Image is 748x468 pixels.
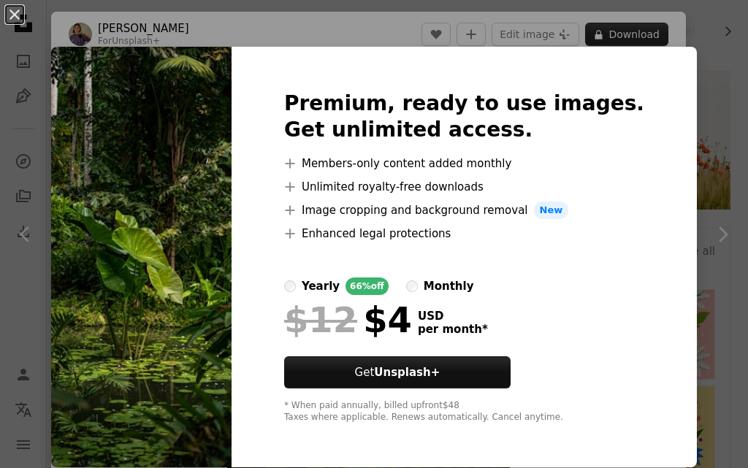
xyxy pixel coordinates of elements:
[346,277,389,295] div: 66% off
[534,202,569,219] span: New
[51,47,232,467] img: premium_photo-1673292293042-cafd9c8a3ab3
[424,277,474,295] div: monthly
[418,310,488,323] span: USD
[284,178,644,196] li: Unlimited royalty-free downloads
[302,277,340,295] div: yearly
[374,366,440,379] strong: Unsplash+
[284,280,296,292] input: yearly66%off
[284,202,644,219] li: Image cropping and background removal
[284,91,644,143] h2: Premium, ready to use images. Get unlimited access.
[284,400,644,423] div: * When paid annually, billed upfront $48 Taxes where applicable. Renews automatically. Cancel any...
[406,280,418,292] input: monthly
[284,225,644,242] li: Enhanced legal protections
[284,301,357,339] span: $12
[284,301,412,339] div: $4
[418,323,488,336] span: per month *
[284,356,511,388] button: GetUnsplash+
[284,155,644,172] li: Members-only content added monthly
